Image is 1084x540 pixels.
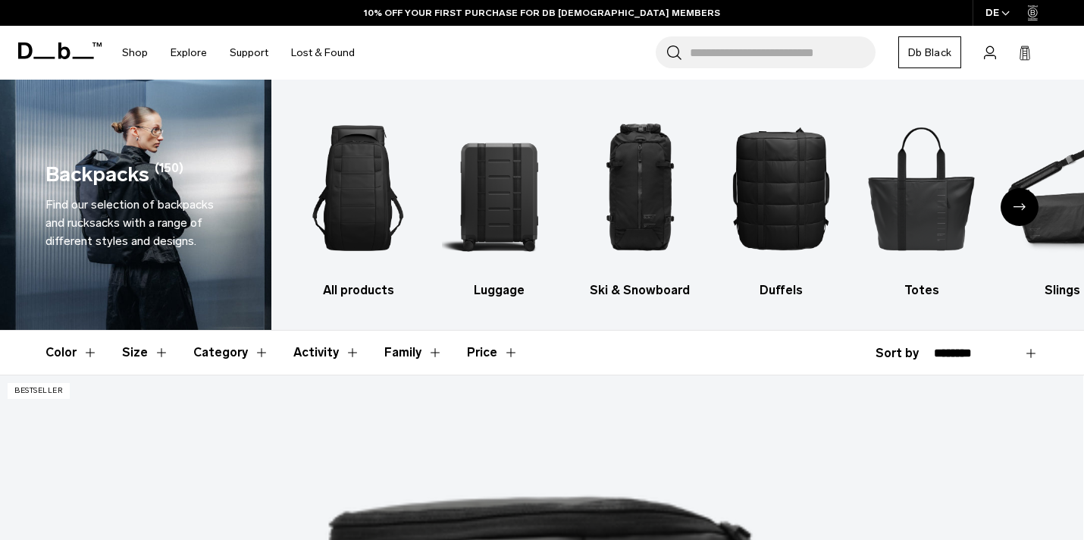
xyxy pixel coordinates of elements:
a: Db Black [898,36,961,68]
li: 3 / 10 [583,102,697,300]
a: Db Totes [864,102,979,300]
a: Lost & Found [291,26,355,80]
h3: Duffels [724,281,838,300]
nav: Main Navigation [111,26,366,80]
a: Db Ski & Snowboard [583,102,697,300]
img: Db [864,102,979,274]
li: 2 / 10 [442,102,556,300]
button: Toggle Filter [384,331,443,375]
li: 4 / 10 [724,102,838,300]
span: Find our selection of backpacks and rucksacks with a range of different styles and designs. [45,197,214,248]
h3: Ski & Snowboard [583,281,697,300]
button: Toggle Filter [193,331,269,375]
a: Support [230,26,268,80]
li: 5 / 10 [864,102,979,300]
img: Db [442,102,556,274]
p: Bestseller [8,383,70,399]
a: Db All products [302,102,416,300]
img: Db [724,102,838,274]
div: Next slide [1001,188,1039,226]
img: Db [302,102,416,274]
h1: Backpacks [45,159,149,190]
img: Db [583,102,697,274]
button: Toggle Filter [122,331,169,375]
a: Explore [171,26,207,80]
a: Shop [122,26,148,80]
button: Toggle Price [467,331,519,375]
button: Toggle Filter [45,331,98,375]
h3: Totes [864,281,979,300]
a: 10% OFF YOUR FIRST PURCHASE FOR DB [DEMOGRAPHIC_DATA] MEMBERS [364,6,720,20]
a: Db Luggage [442,102,556,300]
a: Db Duffels [724,102,838,300]
h3: Luggage [442,281,556,300]
li: 1 / 10 [302,102,416,300]
button: Toggle Filter [293,331,360,375]
span: (150) [155,159,183,190]
h3: All products [302,281,416,300]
